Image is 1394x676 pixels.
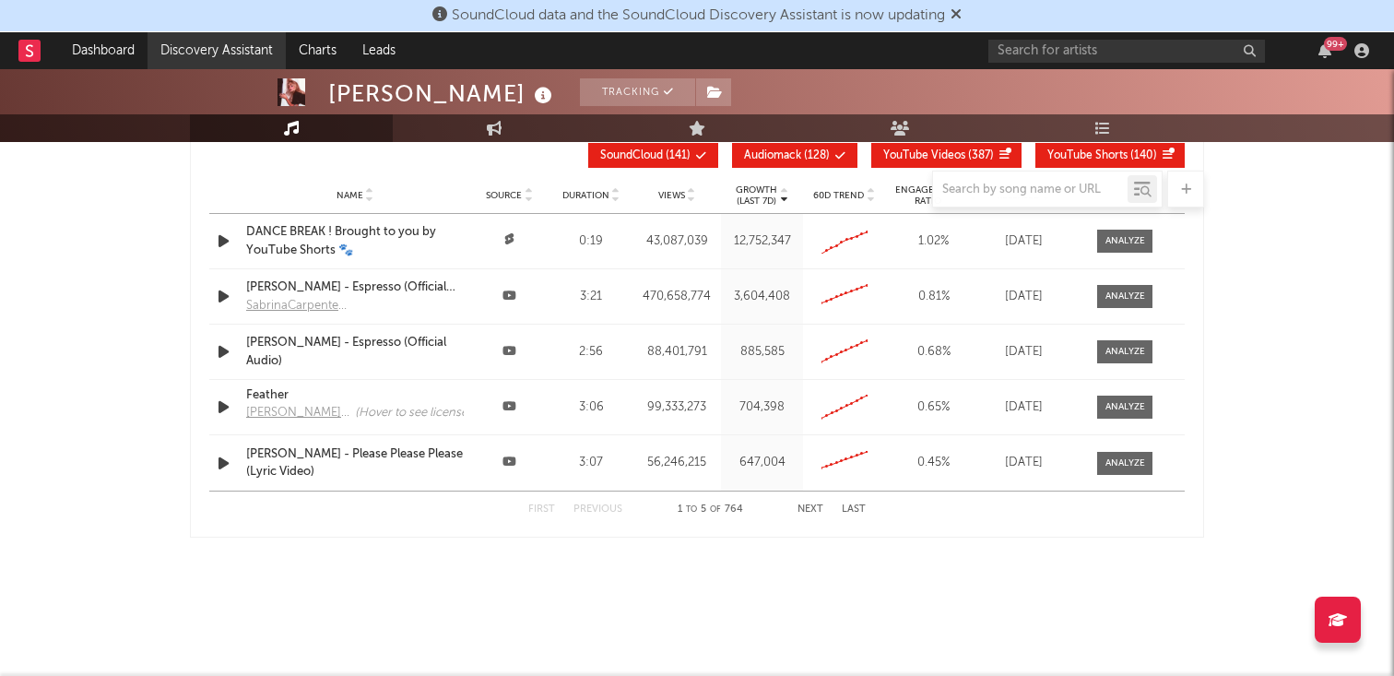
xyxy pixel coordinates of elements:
[732,143,857,168] button: Audiomack(128)
[986,288,1060,306] div: [DATE]
[933,183,1128,197] input: Search by song name or URL
[555,454,628,472] div: 3:07
[637,288,717,306] div: 470,658,774
[246,279,464,297] a: [PERSON_NAME] - Espresso (Official Video)
[988,40,1265,63] input: Search for artists
[637,454,717,472] div: 56,246,215
[246,334,464,370] a: [PERSON_NAME] - Espresso (Official Audio)
[555,343,628,362] div: 2:56
[726,343,798,362] div: 885,585
[1047,150,1157,161] span: ( 140 )
[148,32,286,69] a: Discovery Assistant
[528,504,555,515] button: First
[726,232,798,251] div: 12,752,347
[328,78,557,109] div: [PERSON_NAME]
[600,150,691,161] span: ( 141 )
[349,32,408,69] a: Leads
[637,398,717,417] div: 99,333,273
[951,8,962,23] span: Dismiss
[871,143,1022,168] button: YouTube Videos(387)
[883,150,965,161] span: YouTube Videos
[744,150,830,161] span: ( 128 )
[726,288,798,306] div: 3,604,408
[659,499,761,521] div: 1 5 764
[246,445,464,481] a: [PERSON_NAME] - Please Please Please (Lyric Video)
[246,404,355,428] a: [PERSON_NAME] - Topic
[797,504,823,515] button: Next
[637,232,717,251] div: 43,087,039
[1324,37,1347,51] div: 99 +
[686,505,697,514] span: to
[355,404,507,422] div: (Hover to see licensed songs)
[986,343,1060,362] div: [DATE]
[555,398,628,417] div: 3:06
[555,232,628,251] div: 0:19
[59,32,148,69] a: Dashboard
[452,8,945,23] span: SoundCloud data and the SoundCloud Discovery Assistant is now updating
[883,150,994,161] span: ( 387 )
[986,232,1060,251] div: [DATE]
[637,343,717,362] div: 88,401,791
[246,386,464,405] a: Feather
[986,398,1060,417] div: [DATE]
[710,505,721,514] span: of
[246,297,355,315] a: SabrinaCarpenterVEVO
[890,398,977,417] div: 0.65 %
[890,288,977,306] div: 0.81 %
[1035,143,1185,168] button: YouTube Shorts(140)
[986,454,1060,472] div: [DATE]
[726,398,798,417] div: 704,398
[1318,43,1331,58] button: 99+
[286,32,349,69] a: Charts
[246,223,464,259] a: DANCE BREAK ! Brought to you by YouTube Shorts 🐾
[573,504,622,515] button: Previous
[555,288,628,306] div: 3:21
[890,232,977,251] div: 1.02 %
[1047,150,1128,161] span: YouTube Shorts
[842,504,866,515] button: Last
[744,150,801,161] span: Audiomack
[726,454,798,472] div: 647,004
[588,143,718,168] button: SoundCloud(141)
[890,343,977,362] div: 0.68 %
[600,150,663,161] span: SoundCloud
[580,78,695,106] button: Tracking
[890,454,977,472] div: 0.45 %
